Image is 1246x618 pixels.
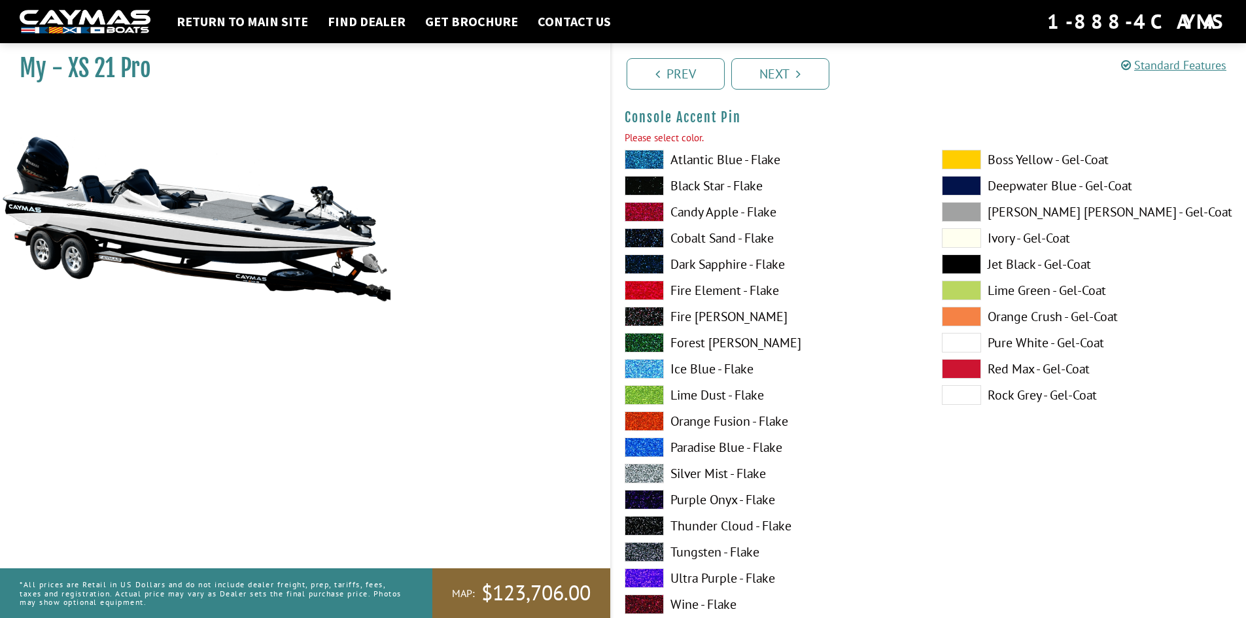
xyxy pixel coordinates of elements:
[625,411,916,431] label: Orange Fusion - Flake
[452,587,475,600] span: MAP:
[942,254,1233,274] label: Jet Black - Gel-Coat
[625,307,916,326] label: Fire [PERSON_NAME]
[625,202,916,222] label: Candy Apple - Flake
[625,438,916,457] label: Paradise Blue - Flake
[1121,58,1226,73] a: Standard Features
[625,333,916,352] label: Forest [PERSON_NAME]
[942,176,1233,196] label: Deepwater Blue - Gel-Coat
[942,150,1233,169] label: Boss Yellow - Gel-Coat
[625,464,916,483] label: Silver Mist - Flake
[625,228,916,248] label: Cobalt Sand - Flake
[625,594,916,614] label: Wine - Flake
[481,579,591,607] span: $123,706.00
[625,568,916,588] label: Ultra Purple - Flake
[625,254,916,274] label: Dark Sapphire - Flake
[432,568,610,618] a: MAP:$123,706.00
[942,281,1233,300] label: Lime Green - Gel-Coat
[625,150,916,169] label: Atlantic Blue - Flake
[419,13,525,30] a: Get Brochure
[625,359,916,379] label: Ice Blue - Flake
[942,202,1233,222] label: [PERSON_NAME] [PERSON_NAME] - Gel-Coat
[531,13,617,30] a: Contact Us
[942,333,1233,352] label: Pure White - Gel-Coat
[1047,7,1226,36] div: 1-888-4CAYMAS
[625,542,916,562] label: Tungsten - Flake
[625,490,916,509] label: Purple Onyx - Flake
[625,176,916,196] label: Black Star - Flake
[627,58,725,90] a: Prev
[170,13,315,30] a: Return to main site
[625,109,1234,126] h4: Console Accent Pin
[625,385,916,405] label: Lime Dust - Flake
[942,228,1233,248] label: Ivory - Gel-Coat
[321,13,412,30] a: Find Dealer
[625,516,916,536] label: Thunder Cloud - Flake
[20,574,403,613] p: *All prices are Retail in US Dollars and do not include dealer freight, prep, tariffs, fees, taxe...
[942,307,1233,326] label: Orange Crush - Gel-Coat
[731,58,829,90] a: Next
[20,10,150,34] img: white-logo-c9c8dbefe5ff5ceceb0f0178aa75bf4bb51f6bca0971e226c86eb53dfe498488.png
[942,385,1233,405] label: Rock Grey - Gel-Coat
[625,131,1234,146] div: Please select color.
[20,54,578,83] h1: My - XS 21 Pro
[942,359,1233,379] label: Red Max - Gel-Coat
[625,281,916,300] label: Fire Element - Flake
